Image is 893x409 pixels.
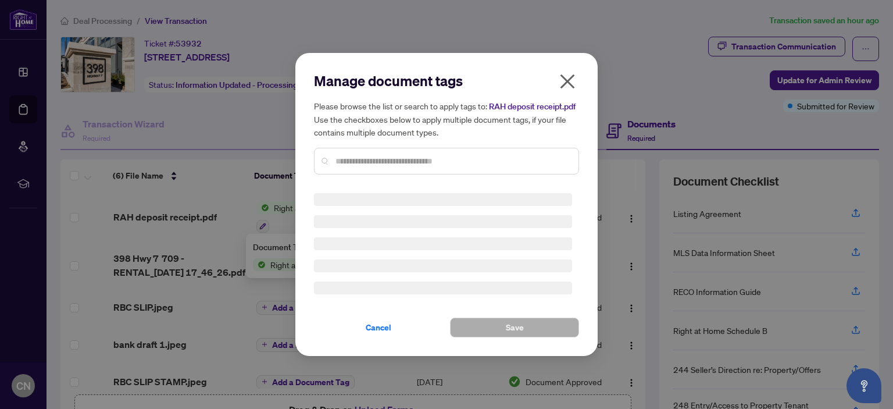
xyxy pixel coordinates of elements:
[314,318,443,337] button: Cancel
[366,318,391,337] span: Cancel
[489,101,576,112] span: RAH deposit receipt.pdf
[314,72,579,90] h2: Manage document tags
[558,72,577,91] span: close
[846,368,881,403] button: Open asap
[450,318,579,337] button: Save
[314,99,579,138] h5: Please browse the list or search to apply tags to: Use the checkboxes below to apply multiple doc...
